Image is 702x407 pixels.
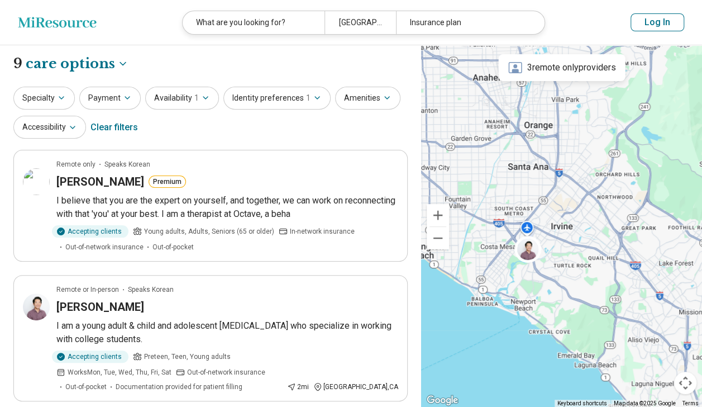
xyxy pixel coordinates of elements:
span: care options [26,54,115,73]
button: Specialty [13,87,75,110]
button: Zoom in [427,204,449,226]
button: Zoom out [427,227,449,249]
div: Insurance plan [396,11,538,34]
button: Identity preferences1 [223,87,331,110]
span: Map data ©2025 Google [614,400,676,406]
p: Remote only [56,159,95,169]
span: Documentation provided for patient filling [116,382,242,392]
div: What are you looking for? [183,11,324,34]
button: Log In [631,13,684,31]
p: I am a young adult & child and adolescent [MEDICAL_DATA] who specialize in working with college s... [56,319,398,346]
div: [GEOGRAPHIC_DATA] , CA [313,382,398,392]
div: Accepting clients [52,351,128,363]
div: [GEOGRAPHIC_DATA], [GEOGRAPHIC_DATA] [324,11,395,34]
span: Out-of-network insurance [187,367,265,377]
span: Out-of-pocket [152,242,194,252]
h3: [PERSON_NAME] [56,174,144,190]
span: Works Mon, Tue, Wed, Thu, Fri, Sat [68,367,171,377]
div: 2 mi [287,382,309,392]
div: Clear filters [90,114,138,141]
span: 1 [194,92,199,104]
button: Amenities [335,87,400,110]
h3: [PERSON_NAME] [56,299,144,315]
span: Out-of-network insurance [65,242,144,252]
span: 1 [306,92,311,104]
button: Payment [79,87,141,110]
div: Accepting clients [52,225,128,238]
button: Accessibility [13,116,86,139]
p: I believe that you are the expert on yourself, and together, we can work on reconnecting with tha... [56,194,398,221]
button: Availability1 [145,87,219,110]
div: 3 remote only providers [498,54,625,81]
span: In-network insurance [290,226,355,236]
a: Terms (opens in new tab) [682,400,699,406]
button: Care options [26,54,128,73]
h1: 9 [13,54,128,73]
p: Remote or In-person [56,285,119,295]
button: Map camera controls [674,372,696,394]
span: Speaks Korean [128,285,174,295]
button: Premium [149,176,186,188]
span: Young adults, Adults, Seniors (65 or older) [144,226,274,236]
span: Out-of-pocket [65,382,107,392]
span: Preteen, Teen, Young adults [144,352,231,362]
span: Speaks Korean [104,159,150,169]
